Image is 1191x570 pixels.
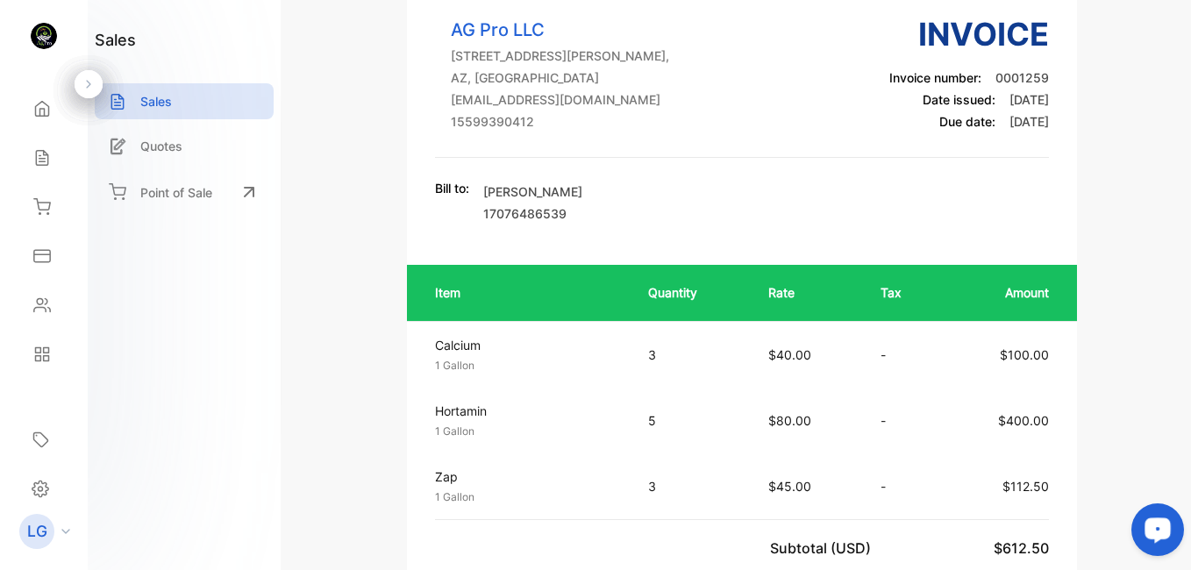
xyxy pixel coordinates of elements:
p: 1 Gallon [435,424,617,439]
span: $45.00 [768,479,811,494]
p: Item [435,283,613,302]
p: 1 Gallon [435,358,617,374]
p: - [881,411,926,430]
p: AG Pro LLC [451,17,669,43]
p: Quantity [648,283,734,302]
p: Bill to: [435,179,469,197]
p: - [881,477,926,495]
p: LG [27,520,47,543]
p: 3 [648,346,734,364]
span: $40.00 [768,347,811,362]
p: Zap [435,467,617,486]
span: [DATE] [1009,92,1049,107]
span: Date issued: [923,92,995,107]
iframe: LiveChat chat widget [1117,496,1191,570]
p: Rate [768,283,845,302]
p: 15599390412 [451,112,669,131]
span: $400.00 [998,413,1049,428]
p: Quotes [140,137,182,155]
a: Sales [95,83,274,119]
p: [STREET_ADDRESS][PERSON_NAME], [451,46,669,65]
h1: sales [95,28,136,52]
p: Sales [140,92,172,110]
span: $100.00 [1000,347,1049,362]
a: Quotes [95,128,274,164]
span: Invoice number: [889,70,981,85]
p: 1 Gallon [435,489,617,505]
h3: Invoice [889,11,1049,58]
p: 3 [648,477,734,495]
p: - [881,346,926,364]
p: 5 [648,411,734,430]
p: AZ, [GEOGRAPHIC_DATA] [451,68,669,87]
span: Due date: [939,114,995,129]
span: $112.50 [1002,479,1049,494]
p: Subtotal (USD) [770,538,878,559]
span: [DATE] [1009,114,1049,129]
p: Hortamin [435,402,617,420]
span: 0001259 [995,70,1049,85]
p: Tax [881,283,926,302]
span: $612.50 [994,539,1049,557]
p: [EMAIL_ADDRESS][DOMAIN_NAME] [451,90,669,109]
a: Point of Sale [95,173,274,211]
p: Point of Sale [140,183,212,202]
p: Amount [961,283,1049,302]
p: [PERSON_NAME] [483,182,582,201]
p: Calcium [435,336,617,354]
span: $80.00 [768,413,811,428]
p: 17076486539 [483,204,582,223]
img: logo [31,23,57,49]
